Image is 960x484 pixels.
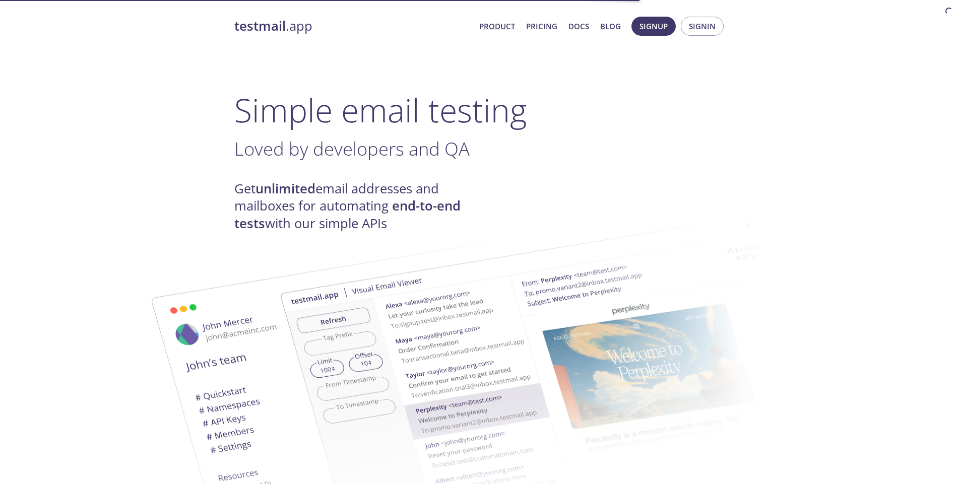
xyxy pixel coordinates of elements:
[689,20,716,33] span: Signin
[255,180,315,197] strong: unlimited
[234,197,461,232] strong: end-to-end tests
[526,20,557,33] a: Pricing
[234,17,286,35] strong: testmail
[681,17,724,36] button: Signin
[234,180,480,232] h4: Get email addresses and mailboxes for automating with our simple APIs
[479,20,515,33] a: Product
[568,20,589,33] a: Docs
[234,91,726,129] h1: Simple email testing
[234,18,471,35] a: testmail.app
[234,136,470,161] span: Loved by developers and QA
[600,20,621,33] a: Blog
[631,17,676,36] button: Signup
[639,20,668,33] span: Signup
